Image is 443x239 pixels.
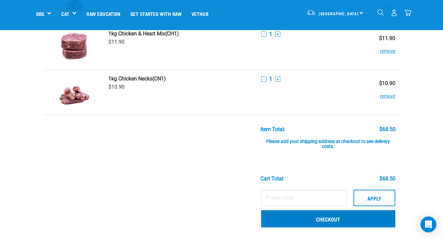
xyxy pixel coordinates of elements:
[391,9,398,16] img: user.png
[108,39,125,45] span: $11.90
[275,76,280,82] button: +
[404,9,411,16] img: home-icon@2x.png
[108,30,165,37] strong: 1kg Chicken & Heart Mix
[57,75,91,110] img: Chicken Necks
[261,190,347,206] input: Promo code
[275,31,280,37] button: +
[108,84,125,90] span: $10.90
[269,75,272,82] span: 1
[260,176,285,182] div: Cart total:
[261,210,395,227] a: Checkout
[57,30,91,65] img: Chicken & Heart Mix
[380,86,395,99] button: remove
[319,12,359,15] span: [GEOGRAPHIC_DATA]
[377,9,384,16] img: home-icon-1@2x.png
[82,0,125,27] a: Raw Education
[363,70,399,115] td: $10.90
[261,76,266,82] button: -
[108,75,253,82] a: 1kg Chicken Necks(CN1)
[269,30,272,37] span: 1
[363,25,399,70] td: $11.90
[379,176,396,182] div: $68.50
[260,126,285,132] div: Item Total:
[108,30,253,37] a: 1kg Chicken & Heart Mix(CH1)
[61,10,69,18] a: Cat
[187,0,213,27] a: Vethub
[108,75,152,82] strong: 1kg Chicken Necks
[126,0,187,27] a: Get started with Raw
[420,216,436,232] div: Open Intercom Messenger
[306,10,315,16] img: van-moving.png
[36,10,44,18] a: Dog
[260,132,396,150] div: Please add your shipping address at checkout to see delivery costs.
[261,31,266,37] button: -
[379,126,396,132] div: $68.50
[380,41,395,54] button: remove
[354,190,395,206] button: Apply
